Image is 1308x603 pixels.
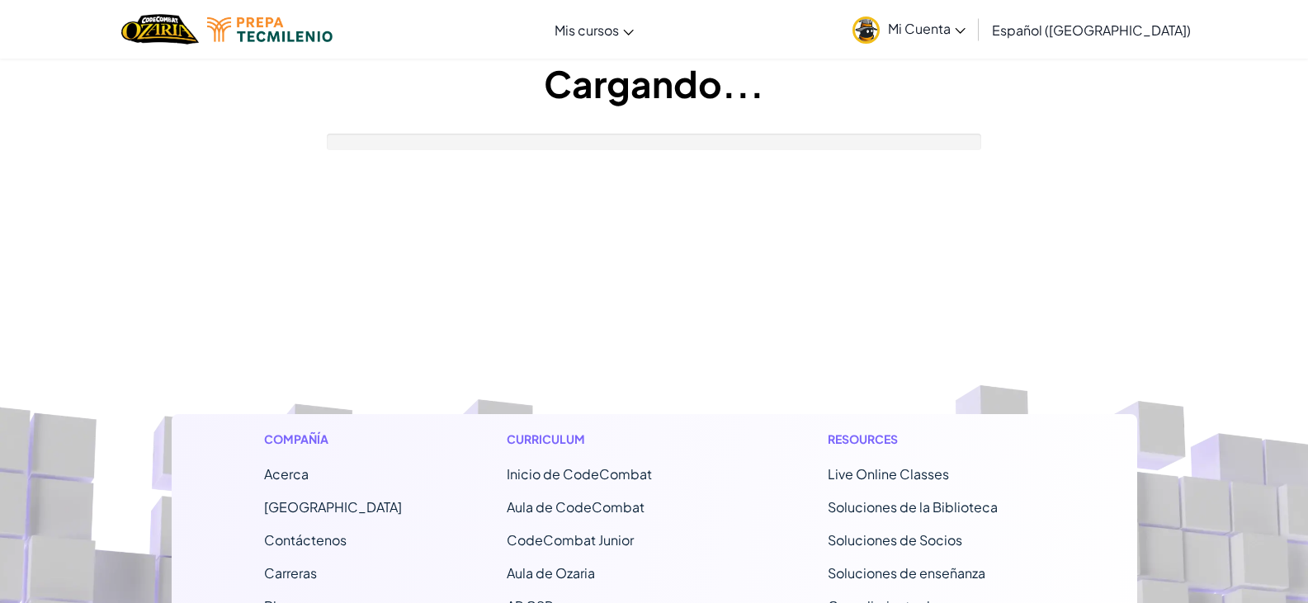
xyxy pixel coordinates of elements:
[264,531,347,549] span: Contáctenos
[264,465,309,483] a: Acerca
[828,465,949,483] a: Live Online Classes
[264,431,402,448] h1: Compañía
[852,16,880,44] img: avatar
[507,498,645,516] a: Aula de CodeCombat
[828,531,962,549] a: Soluciones de Socios
[992,21,1191,39] span: Español ([GEOGRAPHIC_DATA])
[844,3,974,55] a: Mi Cuenta
[207,17,333,42] img: Tecmilenio logo
[121,12,198,46] a: Ozaria by CodeCombat logo
[264,498,402,516] a: [GEOGRAPHIC_DATA]
[507,431,724,448] h1: Curriculum
[828,564,985,582] a: Soluciones de enseñanza
[121,12,198,46] img: Home
[264,564,317,582] a: Carreras
[888,20,966,37] span: Mi Cuenta
[546,7,642,52] a: Mis cursos
[507,564,595,582] a: Aula de Ozaria
[828,498,998,516] a: Soluciones de la Biblioteca
[507,531,634,549] a: CodeCombat Junior
[555,21,619,39] span: Mis cursos
[507,465,652,483] span: Inicio de CodeCombat
[828,431,1045,448] h1: Resources
[984,7,1199,52] a: Español ([GEOGRAPHIC_DATA])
